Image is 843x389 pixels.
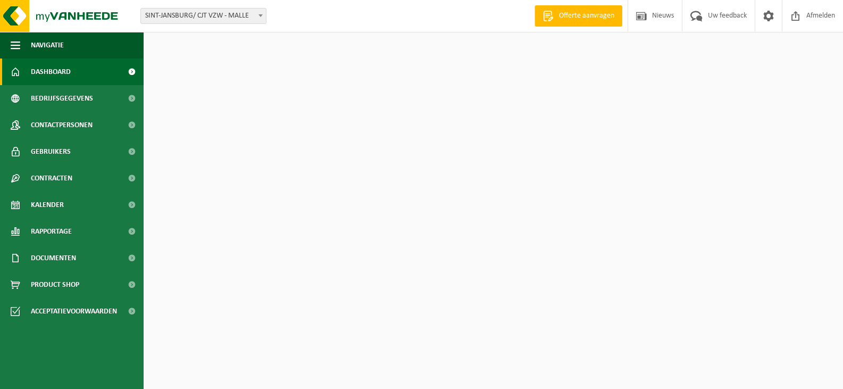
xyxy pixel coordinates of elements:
[31,218,72,245] span: Rapportage
[31,85,93,112] span: Bedrijfsgegevens
[535,5,622,27] a: Offerte aanvragen
[31,59,71,85] span: Dashboard
[31,192,64,218] span: Kalender
[31,165,72,192] span: Contracten
[31,112,93,138] span: Contactpersonen
[141,9,266,23] span: SINT-JANSBURG/ CJT VZW - MALLE
[31,245,76,271] span: Documenten
[31,298,117,325] span: Acceptatievoorwaarden
[140,8,266,24] span: SINT-JANSBURG/ CJT VZW - MALLE
[31,138,71,165] span: Gebruikers
[556,11,617,21] span: Offerte aanvragen
[31,271,79,298] span: Product Shop
[31,32,64,59] span: Navigatie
